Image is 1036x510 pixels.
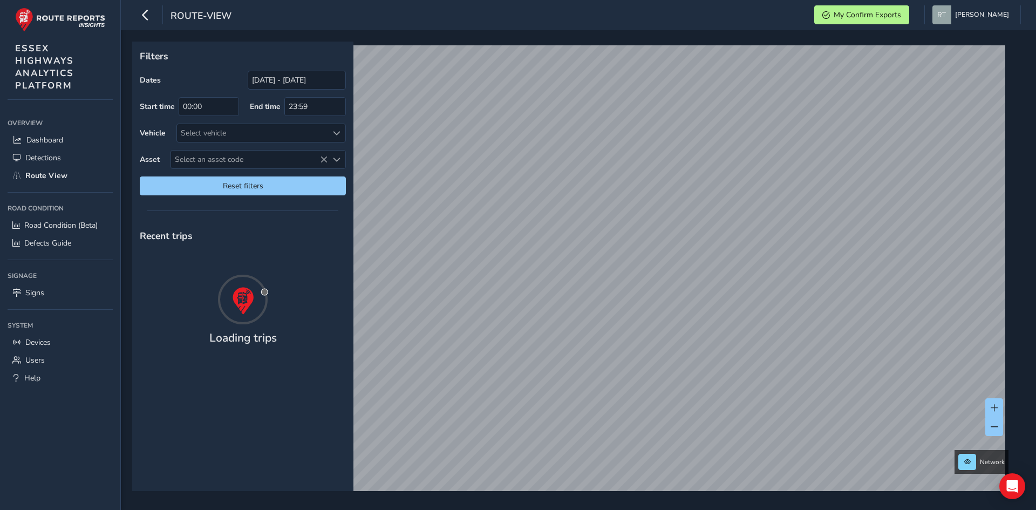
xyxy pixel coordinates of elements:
span: Road Condition (Beta) [24,220,98,230]
canvas: Map [136,45,1005,504]
span: Detections [25,153,61,163]
img: rr logo [15,8,105,32]
span: Dashboard [26,135,63,145]
a: Users [8,351,113,369]
span: Defects Guide [24,238,71,248]
p: Filters [140,49,346,63]
span: ESSEX HIGHWAYS ANALYTICS PLATFORM [15,42,74,92]
div: System [8,317,113,334]
a: Dashboard [8,131,113,149]
div: Select vehicle [177,124,328,142]
span: My Confirm Exports [834,10,901,20]
a: Detections [8,149,113,167]
div: Select an asset code [328,151,345,168]
a: Defects Guide [8,234,113,252]
a: Route View [8,167,113,185]
div: Open Intercom Messenger [999,473,1025,499]
span: Signs [25,288,44,298]
label: End time [250,101,281,112]
span: [PERSON_NAME] [955,5,1009,24]
span: route-view [171,9,231,24]
span: Devices [25,337,51,348]
img: diamond-layout [932,5,951,24]
span: Select an asset code [171,151,328,168]
span: Network [980,458,1005,466]
button: My Confirm Exports [814,5,909,24]
a: Signs [8,284,113,302]
button: Reset filters [140,176,346,195]
span: Route View [25,171,67,181]
a: Road Condition (Beta) [8,216,113,234]
div: Road Condition [8,200,113,216]
div: Overview [8,115,113,131]
h4: Loading trips [209,331,277,345]
label: Vehicle [140,128,166,138]
label: Start time [140,101,175,112]
span: Users [25,355,45,365]
div: Signage [8,268,113,284]
a: Devices [8,334,113,351]
button: [PERSON_NAME] [932,5,1013,24]
span: Recent trips [140,229,193,242]
a: Help [8,369,113,387]
span: Reset filters [148,181,338,191]
label: Asset [140,154,160,165]
span: Help [24,373,40,383]
label: Dates [140,75,161,85]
